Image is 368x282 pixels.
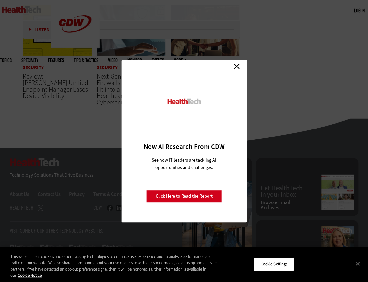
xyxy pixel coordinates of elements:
a: Click Here to Read the Report [146,190,222,202]
a: Close [232,62,242,71]
h3: New AI Research From CDW [133,142,235,151]
button: Cookie Settings [254,257,294,271]
p: See how IT leaders are tackling AI opportunities and challenges. [144,156,224,171]
div: This website uses cookies and other tracking technologies to enhance user experience and to analy... [10,253,221,279]
button: Close [350,256,365,271]
img: HealthTech_0.png [166,98,202,105]
a: More information about your privacy [18,273,42,278]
